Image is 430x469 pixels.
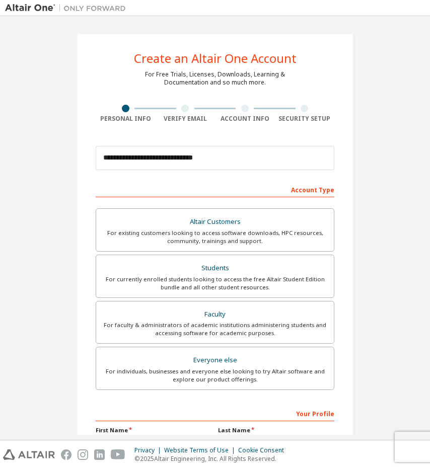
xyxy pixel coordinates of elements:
[94,449,105,460] img: linkedin.svg
[96,426,212,434] label: First Name
[134,52,297,64] div: Create an Altair One Account
[275,115,335,123] div: Security Setup
[145,70,285,87] div: For Free Trials, Licenses, Downloads, Learning & Documentation and so much more.
[156,115,216,123] div: Verify Email
[164,446,238,454] div: Website Terms of Use
[3,449,55,460] img: altair_logo.svg
[111,449,125,460] img: youtube.svg
[96,181,334,197] div: Account Type
[102,307,328,322] div: Faculty
[61,449,71,460] img: facebook.svg
[96,405,334,421] div: Your Profile
[215,115,275,123] div: Account Info
[102,215,328,229] div: Altair Customers
[102,321,328,337] div: For faculty & administrators of academic institutions administering students and accessing softwa...
[102,229,328,245] div: For existing customers looking to access software downloads, HPC resources, community, trainings ...
[102,367,328,383] div: For individuals, businesses and everyone else looking to try Altair software and explore our prod...
[238,446,290,454] div: Cookie Consent
[218,426,334,434] label: Last Name
[134,446,164,454] div: Privacy
[134,454,290,463] p: © 2025 Altair Engineering, Inc. All Rights Reserved.
[96,115,156,123] div: Personal Info
[5,3,131,13] img: Altair One
[78,449,88,460] img: instagram.svg
[102,261,328,275] div: Students
[102,275,328,291] div: For currently enrolled students looking to access the free Altair Student Edition bundle and all ...
[102,353,328,367] div: Everyone else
